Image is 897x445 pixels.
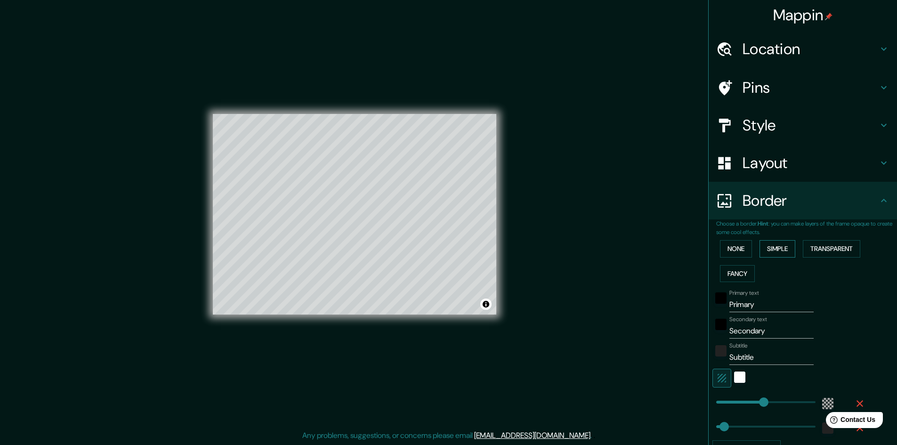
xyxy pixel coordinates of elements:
button: Transparent [803,240,860,258]
h4: Pins [743,78,878,97]
button: black [715,319,727,330]
p: Any problems, suggestions, or concerns please email . [302,430,592,441]
div: Style [709,106,897,144]
img: pin-icon.png [825,13,832,20]
button: white [734,372,745,383]
button: color-222222 [715,345,727,356]
b: Hint [758,220,768,227]
div: Pins [709,69,897,106]
button: Toggle attribution [480,299,492,310]
h4: Layout [743,154,878,172]
button: color-55555544 [822,398,833,409]
h4: Style [743,116,878,135]
button: Fancy [720,265,755,283]
button: None [720,240,752,258]
div: Location [709,30,897,68]
button: black [715,292,727,304]
label: Subtitle [729,342,748,350]
h4: Mappin [773,6,833,24]
h4: Border [743,191,878,210]
h4: Location [743,40,878,58]
a: [EMAIL_ADDRESS][DOMAIN_NAME] [474,430,590,440]
label: Secondary text [729,316,767,324]
p: Choose a border. : you can make layers of the frame opaque to create some cool effects. [716,219,897,236]
label: Primary text [729,289,759,297]
div: Border [709,182,897,219]
div: . [592,430,593,441]
button: Simple [760,240,795,258]
div: . [593,430,595,441]
div: Layout [709,144,897,182]
iframe: Help widget launcher [813,408,887,435]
